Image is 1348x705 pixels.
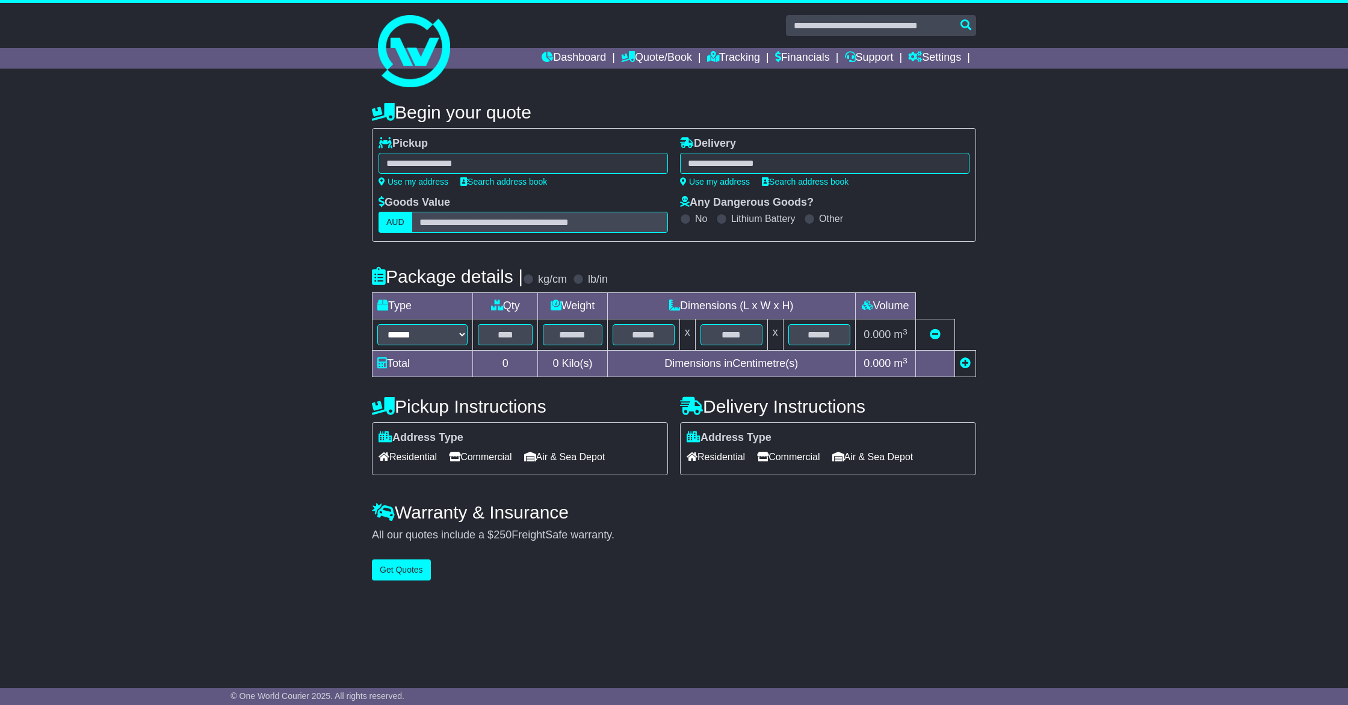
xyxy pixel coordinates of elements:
span: m [894,357,907,369]
td: Volume [855,293,915,319]
sup: 3 [903,356,907,365]
h4: Delivery Instructions [680,396,976,416]
td: Weight [538,293,607,319]
label: lb/in [588,273,608,286]
span: Commercial [757,448,820,466]
label: Address Type [379,431,463,445]
td: x [767,319,783,351]
a: Use my address [379,177,448,186]
label: Goods Value [379,196,450,209]
span: © One World Courier 2025. All rights reserved. [230,691,404,701]
a: Tracking [707,48,760,69]
a: Support [845,48,894,69]
label: Pickup [379,137,428,150]
span: 250 [493,529,512,541]
h4: Begin your quote [372,102,976,122]
a: Search address book [460,177,547,186]
h4: Package details | [372,266,523,286]
td: Total [373,351,473,377]
td: x [679,319,695,351]
button: Get Quotes [372,559,431,580]
td: 0 [473,351,538,377]
td: Type [373,293,473,319]
a: Dashboard [542,48,606,69]
a: Settings [908,48,961,69]
a: Use my address [680,177,750,186]
a: Financials [775,48,830,69]
span: 0 [552,357,558,369]
span: 0.000 [864,357,891,369]
span: Air & Sea Depot [524,448,605,466]
td: Kilo(s) [538,351,607,377]
td: Qty [473,293,538,319]
span: Air & Sea Depot [832,448,914,466]
span: Commercial [449,448,512,466]
label: Lithium Battery [731,213,796,224]
span: m [894,328,907,340]
label: Delivery [680,137,736,150]
label: Any Dangerous Goods? [680,196,814,209]
label: No [695,213,707,224]
td: Dimensions in Centimetre(s) [607,351,855,377]
label: Other [819,213,843,224]
a: Search address book [762,177,849,186]
label: AUD [379,212,412,233]
span: 0.000 [864,328,891,340]
sup: 3 [903,327,907,336]
a: Remove this item [930,328,941,340]
a: Add new item [960,357,971,369]
span: Residential [687,448,745,466]
div: All our quotes include a $ FreightSafe warranty. [372,529,976,542]
h4: Warranty & Insurance [372,502,976,522]
label: kg/cm [538,273,567,286]
h4: Pickup Instructions [372,396,668,416]
label: Address Type [687,431,771,445]
a: Quote/Book [621,48,692,69]
span: Residential [379,448,437,466]
td: Dimensions (L x W x H) [607,293,855,319]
